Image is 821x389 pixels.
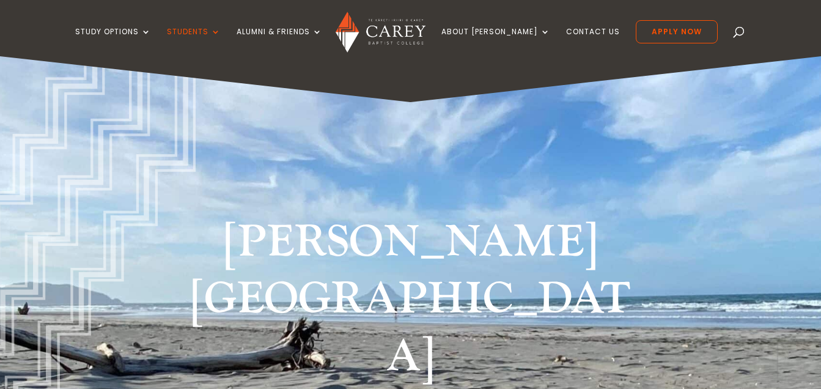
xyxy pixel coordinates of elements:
[237,28,322,56] a: Alumni & Friends
[336,12,425,53] img: Carey Baptist College
[167,28,221,56] a: Students
[441,28,550,56] a: About [PERSON_NAME]
[75,28,151,56] a: Study Options
[636,20,718,43] a: Apply Now
[566,28,620,56] a: Contact Us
